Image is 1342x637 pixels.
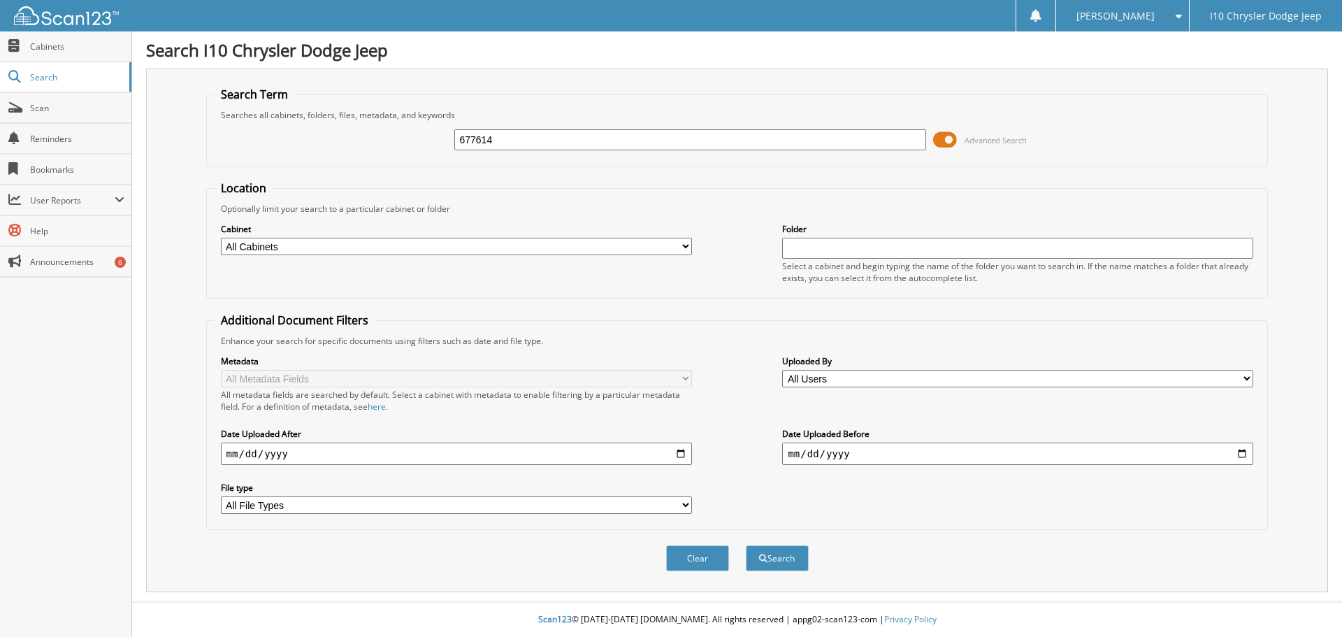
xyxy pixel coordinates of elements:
span: Announcements [30,256,124,268]
label: Date Uploaded After [221,428,692,440]
label: Metadata [221,355,692,367]
a: Privacy Policy [884,613,937,625]
legend: Additional Document Filters [214,313,375,328]
span: I10 Chrysler Dodge Jeep [1210,12,1322,20]
span: Bookmarks [30,164,124,176]
div: Optionally limit your search to a particular cabinet or folder [214,203,1261,215]
label: Folder [782,223,1253,235]
label: Uploaded By [782,355,1253,367]
span: Advanced Search [965,135,1027,145]
h1: Search I10 Chrysler Dodge Jeep [146,38,1328,62]
input: start [221,443,692,465]
img: scan123-logo-white.svg [14,6,119,25]
div: Enhance your search for specific documents using filters such as date and file type. [214,335,1261,347]
span: Scan [30,102,124,114]
div: All metadata fields are searched by default. Select a cabinet with metadata to enable filtering b... [221,389,692,413]
span: User Reports [30,194,115,206]
label: Cabinet [221,223,692,235]
label: File type [221,482,692,494]
div: © [DATE]-[DATE] [DOMAIN_NAME]. All rights reserved | appg02-scan123-com | [132,603,1342,637]
span: Reminders [30,133,124,145]
legend: Search Term [214,87,295,102]
div: 6 [115,257,126,268]
span: [PERSON_NAME] [1076,12,1155,20]
span: Cabinets [30,41,124,52]
input: end [782,443,1253,465]
span: Help [30,225,124,237]
div: Select a cabinet and begin typing the name of the folder you want to search in. If the name match... [782,260,1253,284]
a: here [368,401,386,413]
button: Clear [666,545,729,571]
iframe: Chat Widget [1272,570,1342,637]
button: Search [746,545,809,571]
div: Searches all cabinets, folders, files, metadata, and keywords [214,109,1261,121]
span: Search [30,71,122,83]
legend: Location [214,180,273,196]
span: Scan123 [538,613,572,625]
label: Date Uploaded Before [782,428,1253,440]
